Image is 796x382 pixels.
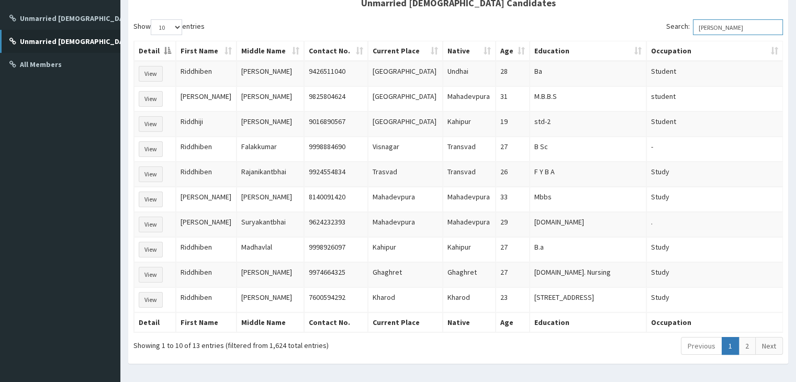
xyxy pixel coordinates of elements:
[139,217,163,232] button: View
[738,337,756,355] a: 2
[443,237,496,262] td: Kahipur
[304,162,367,187] td: 9924554834
[530,312,646,332] th: Education
[368,237,443,262] td: Kahipur
[443,287,496,312] td: Kharod
[530,262,646,287] td: [DOMAIN_NAME]. Nursing
[176,312,237,332] th: First Name
[139,192,163,207] button: View
[139,267,163,283] button: View
[237,162,304,187] td: Rajanikantbhai
[530,187,646,212] td: Mbbs
[496,111,530,137] td: 19
[443,86,496,111] td: Mahadevpura
[496,287,530,312] td: 23
[530,162,646,187] td: F Y B A
[368,287,443,312] td: Kharod
[496,162,530,187] td: 26
[304,212,367,237] td: 9624232393
[176,86,237,111] td: [PERSON_NAME]
[133,336,395,351] div: Showing 1 to 10 of 13 entries (filtered from 1,624 total entries)
[237,237,304,262] td: Madhavlal
[496,137,530,162] td: 27
[237,262,304,287] td: [PERSON_NAME]
[176,137,237,162] td: Riddhiben
[646,162,782,187] td: Study
[139,116,163,132] button: View
[237,287,304,312] td: [PERSON_NAME]
[176,162,237,187] td: Riddhiben
[681,337,722,355] a: Previous
[304,86,367,111] td: 9825804624
[443,187,496,212] td: Mahadevpura
[443,162,496,187] td: Transvad
[496,187,530,212] td: 33
[722,337,739,355] a: 1
[646,61,782,86] td: Student
[139,66,163,82] button: View
[304,312,367,332] th: Contact No.
[176,287,237,312] td: Riddhiben
[646,212,782,237] td: .
[646,187,782,212] td: Study
[176,212,237,237] td: [PERSON_NAME]
[304,41,367,61] th: Contact No.: activate to sort column ascending
[368,162,443,187] td: Trasvad
[237,137,304,162] td: Falakkumar
[20,37,172,46] b: Unmarried [DEMOGRAPHIC_DATA] Candidate
[755,337,783,355] a: Next
[496,262,530,287] td: 27
[368,262,443,287] td: Ghaghret
[368,312,443,332] th: Current Place
[646,312,782,332] th: Occupation
[530,61,646,86] td: Ba
[176,61,237,86] td: Riddhiben
[139,91,163,107] button: View
[646,41,782,61] th: Occupation: activate to sort column ascending
[443,312,496,332] th: Native
[443,137,496,162] td: Transvad
[237,41,304,61] th: Middle Name: activate to sort column ascending
[443,61,496,86] td: Undhai
[237,111,304,137] td: [PERSON_NAME]
[139,141,163,157] button: View
[139,292,163,308] button: View
[368,61,443,86] td: [GEOGRAPHIC_DATA]
[176,111,237,137] td: Riddhiji
[646,262,782,287] td: Study
[304,262,367,287] td: 9974664325
[368,187,443,212] td: Mahadevpura
[496,86,530,111] td: 31
[443,111,496,137] td: Kahipur
[368,41,443,61] th: Current Place: activate to sort column ascending
[133,19,205,35] label: Show entries
[237,212,304,237] td: Suryakantbhai
[134,41,176,61] th: Detail: activate to sort column descending
[646,137,782,162] td: -
[304,111,367,137] td: 9016890567
[443,41,496,61] th: Native: activate to sort column ascending
[304,137,367,162] td: 9998884690
[304,237,367,262] td: 9998926097
[304,187,367,212] td: 8140091420
[496,41,530,61] th: Age: activate to sort column ascending
[20,14,172,23] b: Unmarried [DEMOGRAPHIC_DATA] Candidate
[693,19,783,35] input: Search:
[368,137,443,162] td: Visnagar
[443,212,496,237] td: Mahadevpura
[139,242,163,257] button: View
[646,237,782,262] td: Study
[530,287,646,312] td: [STREET_ADDRESS]
[496,212,530,237] td: 29
[176,41,237,61] th: First Name: activate to sort column ascending
[368,86,443,111] td: [GEOGRAPHIC_DATA]
[530,41,646,61] th: Education: activate to sort column ascending
[304,61,367,86] td: 9426511040
[530,137,646,162] td: B Sc
[176,237,237,262] td: Riddhiben
[134,312,176,332] th: Detail
[646,287,782,312] td: Study
[530,212,646,237] td: [DOMAIN_NAME]
[368,212,443,237] td: Mahadevpura
[530,86,646,111] td: M.B.B.S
